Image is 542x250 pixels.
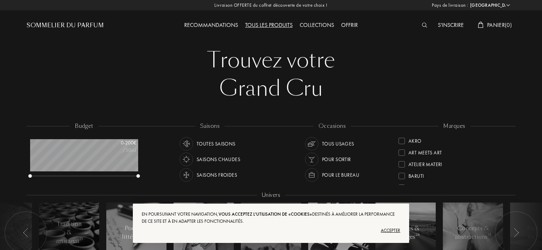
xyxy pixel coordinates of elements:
[181,139,191,149] img: usage_season_average_white.svg
[322,137,354,150] div: Tous usages
[307,139,317,149] img: usage_occasion_all_white.svg
[322,168,359,182] div: Pour le bureau
[307,170,317,180] img: usage_occasion_work_white.svg
[242,21,296,29] a: Tous les produits
[478,22,484,28] img: cart_white.svg
[181,21,242,29] a: Recommandations
[122,224,152,241] div: Poésie & littérature
[181,21,242,30] div: Recommandations
[487,21,512,29] span: Panier ( 0 )
[408,135,422,144] div: Akro
[197,137,236,150] div: Toutes saisons
[434,21,467,30] div: S'inscrire
[219,211,312,217] span: vous acceptez l'utilisation de «cookies»
[438,122,470,130] div: marques
[142,211,400,225] div: En poursuivant votre navigation, destinés à améliorer la performance de ce site et à en adapter l...
[23,228,29,237] img: arr_left.svg
[142,225,400,236] div: Accepter
[296,21,338,30] div: Collections
[101,139,136,147] div: 0 - 200 €
[32,46,510,74] div: Trouvez votre
[322,153,351,166] div: Pour sortir
[32,74,510,103] div: Grand Cru
[257,191,285,199] div: Univers
[296,21,338,29] a: Collections
[422,23,427,28] img: search_icn_white.svg
[27,21,104,30] a: Sommelier du Parfum
[432,2,468,9] span: Pays de livraison :
[70,122,98,130] div: budget
[197,153,240,166] div: Saisons chaudes
[408,158,442,168] div: Atelier Materi
[307,154,317,164] img: usage_occasion_party_white.svg
[408,170,424,180] div: Baruti
[408,182,444,191] div: Binet-Papillon
[181,154,191,164] img: usage_season_hot_white.svg
[197,168,237,182] div: Saisons froides
[101,147,136,154] div: /50mL
[416,232,420,237] span: 24
[181,170,191,180] img: usage_season_cold_white.svg
[338,21,361,30] div: Offrir
[242,21,296,30] div: Tous les produits
[338,21,361,29] a: Offrir
[314,122,351,130] div: occasions
[408,147,442,156] div: Art Meets Art
[195,122,225,130] div: saisons
[434,21,467,29] a: S'inscrire
[513,228,519,237] img: arr_left.svg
